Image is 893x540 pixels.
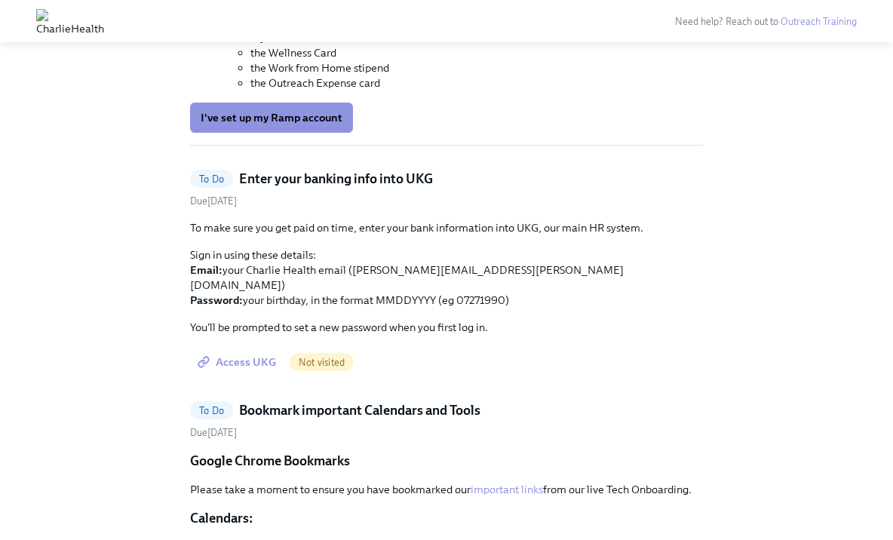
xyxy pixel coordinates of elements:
span: To Do [190,173,233,185]
li: the Wellness Card [250,45,703,60]
p: Please take a moment to ensure you have bookmarked our from our live Tech Onboarding. [190,482,703,497]
h5: Enter your banking info into UKG [239,170,433,188]
span: Not visited [290,357,354,368]
h5: Bookmark important Calendars and Tools [239,401,480,419]
a: To DoEnter your banking info into UKGDue[DATE] [190,170,703,208]
span: Access UKG [201,354,276,370]
img: CharlieHealth [36,9,104,33]
li: confirm you have access to [220,30,703,91]
button: I've set up my Ramp account [190,103,353,133]
span: Tuesday, September 23rd 2025, 7:00 am [190,427,237,438]
span: I've set up my Ramp account [201,110,342,125]
a: Access UKG [190,347,287,377]
a: important links [471,483,543,496]
p: Sign in using these details: your Charlie Health email ([PERSON_NAME][EMAIL_ADDRESS][PERSON_NAME]... [190,247,703,308]
span: Need help? Reach out to [675,16,857,27]
p: Google Chrome Bookmarks [190,452,703,470]
p: You'll be prompted to set a new password when you first log in. [190,320,703,335]
span: Tuesday, September 23rd 2025, 7:00 am [190,195,237,207]
p: To make sure you get paid on time, enter your bank information into UKG, our main HR system. [190,220,703,235]
li: the Outreach Expense card [250,75,703,91]
a: Outreach Training [781,16,857,27]
p: Calendars: [190,509,703,527]
strong: Email: [190,263,222,277]
a: To DoBookmark important Calendars and ToolsDue[DATE] [190,401,703,440]
strong: Password: [190,293,243,307]
li: the Work from Home stipend [250,60,703,75]
span: To Do [190,405,233,416]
